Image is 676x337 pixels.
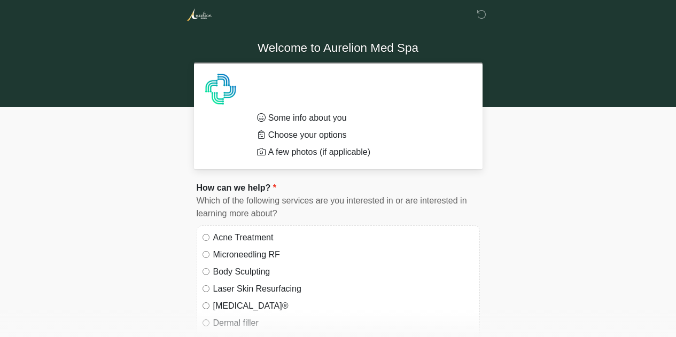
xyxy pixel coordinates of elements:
label: How can we help? [197,182,276,194]
label: Dermal filler [213,317,474,330]
li: A few photos (if applicable) [257,146,464,159]
label: Laser Skin Resurfacing [213,283,474,295]
input: Acne Treatment [203,234,209,241]
input: Body Sculpting [203,268,209,275]
label: Acne Treatment [213,231,474,244]
img: Agent Avatar [205,73,237,105]
li: Some info about you [257,112,464,124]
label: [MEDICAL_DATA]® [213,300,474,312]
label: Microneedling RF [213,248,474,261]
h1: Welcome to Aurelion Med Spa [189,38,488,58]
label: Body Sculpting [213,265,474,278]
input: [MEDICAL_DATA]® [203,302,209,309]
img: Aurelion Med Spa Logo [186,8,212,21]
input: Dermal filler [203,319,209,326]
input: Laser Skin Resurfacing [203,285,209,292]
input: Microneedling RF [203,251,209,258]
li: Choose your options [257,129,464,142]
div: Which of the following services are you interested in or are interested in learning more about? [197,194,480,220]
